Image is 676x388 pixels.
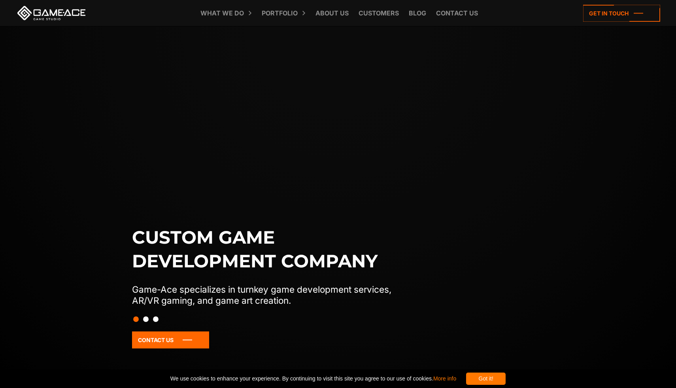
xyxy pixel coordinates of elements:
[132,225,408,273] h1: Custom game development company
[583,5,660,22] a: Get in touch
[433,375,456,382] a: More info
[132,331,209,348] a: Contact Us
[133,312,139,326] button: Slide 1
[153,312,159,326] button: Slide 3
[132,284,408,306] p: Game-Ace specializes in turnkey game development services, AR/VR gaming, and game art creation.
[143,312,149,326] button: Slide 2
[170,373,456,385] span: We use cookies to enhance your experience. By continuing to visit this site you agree to our use ...
[466,373,506,385] div: Got it!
